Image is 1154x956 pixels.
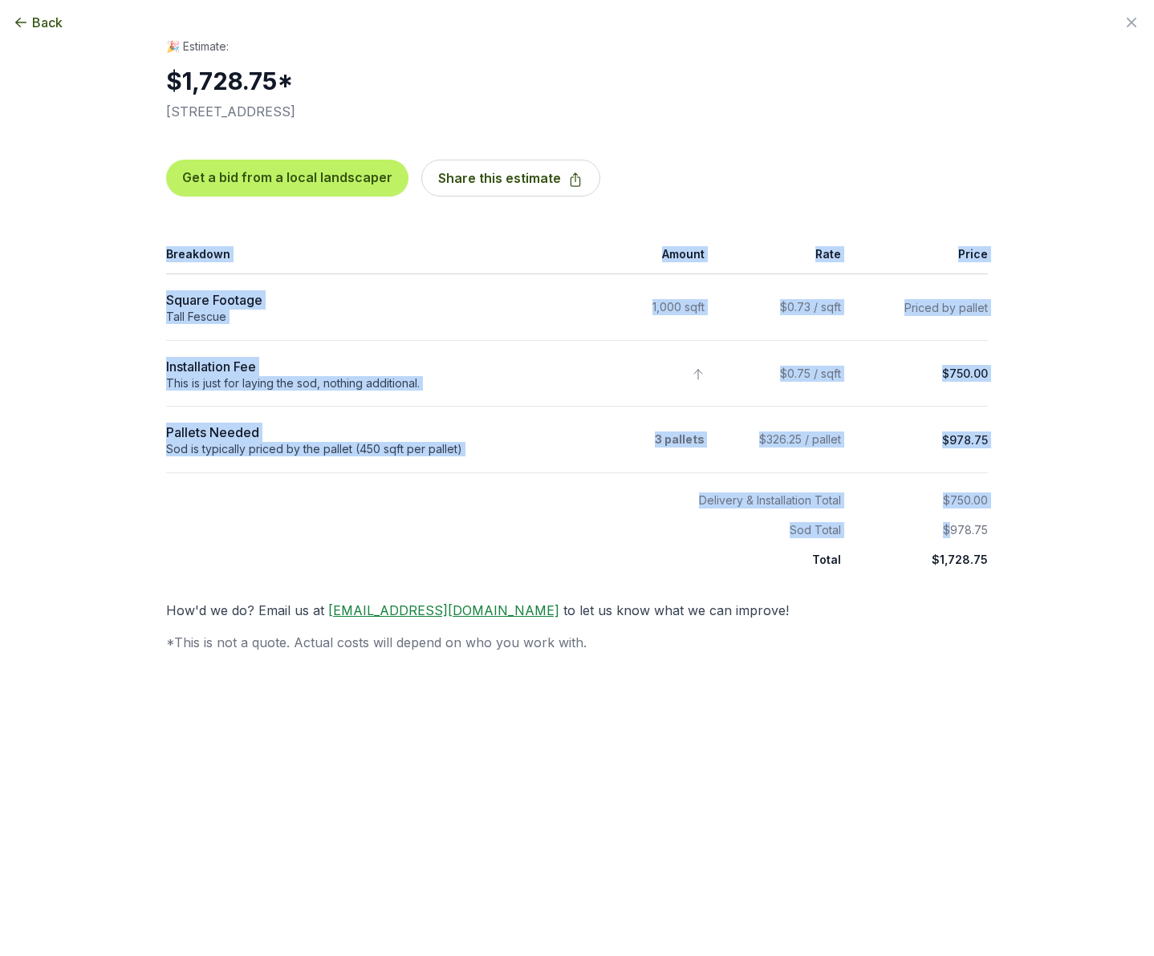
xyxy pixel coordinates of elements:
div: This is just for laying the sod, nothing additional. [166,376,567,391]
td: $750.00 [851,340,988,407]
div: Sod is typically priced by the pallet (450 sqft per pallet) [166,442,567,456]
th: Amount [577,235,714,274]
td: $326.25 / pallet [714,407,851,473]
a: [EMAIL_ADDRESS][DOMAIN_NAME] [328,602,559,618]
td: Priced by pallet [851,274,988,341]
td: $978.75 [851,509,988,539]
th: Sod Total [166,509,851,539]
p: How'd we do? Email us at to let us know what we can improve! [166,601,988,620]
td: $1,728.75 [851,539,988,569]
td: $0.75 / sqft [714,340,851,407]
button: Back [13,13,63,32]
p: [STREET_ADDRESS] [166,102,988,121]
th: Breakdown [166,235,577,274]
th: Delivery & Installation Total [166,472,851,509]
button: Share this estimate [421,160,600,196]
th: Price [851,235,988,274]
th: Rate [714,235,851,274]
div: Square Footage [166,290,567,310]
h1: 🎉 Estimate: [166,38,988,60]
td: $0.73 / sqft [714,274,851,341]
span: $750.00 [943,493,988,507]
td: $978.75 [851,407,988,473]
div: Tall Fescue [166,310,567,324]
p: *This is not a quote. Actual costs will depend on who you work with. [166,633,988,652]
div: Pallets Needed [166,423,567,442]
span: Back [32,13,63,32]
strong: 3 pallets [655,432,705,446]
button: Get a bid from a local landscaper [166,160,408,196]
th: Total [166,539,851,569]
div: Installation Fee [166,357,567,376]
td: 1,000 sqft [577,274,714,341]
h2: $1,728.75 * [166,67,423,95]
